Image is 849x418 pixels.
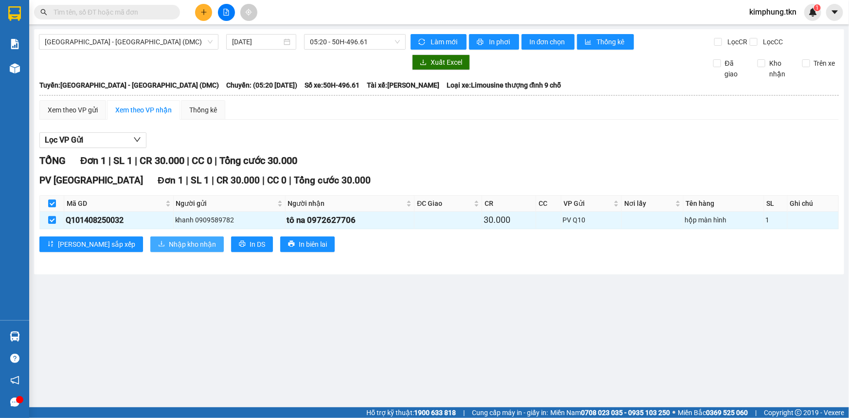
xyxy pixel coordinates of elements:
input: 15/08/2025 [232,36,282,47]
span: printer [288,240,295,248]
span: Kho nhận [765,58,795,79]
span: SL 1 [113,155,132,166]
span: Miền Nam [550,407,670,418]
div: PV Q10 [563,215,620,225]
img: logo-vxr [8,6,21,21]
span: [PERSON_NAME] sắp xếp [58,239,135,250]
th: SL [764,196,788,212]
div: khanh 0909589782 [175,215,284,225]
span: In đơn chọn [529,36,567,47]
button: Lọc VP Gửi [39,132,146,148]
span: Chuyến: (05:20 [DATE]) [226,80,297,91]
span: | [215,155,217,166]
button: caret-down [826,4,843,21]
th: CR [482,196,536,212]
span: plus [200,9,207,16]
span: Lọc CR [723,36,749,47]
div: 30.000 [484,213,534,227]
span: | [262,175,265,186]
span: aim [245,9,252,16]
strong: 1900 633 818 [414,409,456,417]
button: sort-ascending[PERSON_NAME] sắp xếp [39,236,143,252]
span: Trên xe [810,58,839,69]
span: Tổng cước 30.000 [294,175,371,186]
span: In phơi [489,36,511,47]
span: Lọc CC [759,36,784,47]
span: Người gửi [176,198,275,209]
sup: 1 [814,4,821,11]
th: Ghi chú [788,196,839,212]
span: copyright [795,409,802,416]
img: warehouse-icon [10,331,20,342]
span: TỔNG [39,155,66,166]
td: PV Q10 [561,212,622,229]
span: | [108,155,111,166]
div: Xem theo VP gửi [48,105,98,115]
span: Xuất Excel [431,57,462,68]
input: Tìm tên, số ĐT hoặc mã đơn [54,7,168,18]
span: CC 0 [267,175,287,186]
td: Q101408250032 [64,212,174,229]
span: Đã giao [721,58,750,79]
span: search [40,9,47,16]
span: 1 [815,4,819,11]
img: icon-new-feature [809,8,817,17]
span: Tổng cước 30.000 [219,155,297,166]
button: bar-chartThống kê [577,34,634,50]
span: Tài xế: [PERSON_NAME] [367,80,439,91]
span: ĐC Giao [417,198,472,209]
button: aim [240,4,257,21]
span: download [158,240,165,248]
b: Tuyến: [GEOGRAPHIC_DATA] - [GEOGRAPHIC_DATA] (DMC) [39,81,219,89]
span: printer [477,38,485,46]
button: downloadNhập kho nhận [150,236,224,252]
span: | [212,175,214,186]
span: | [135,155,137,166]
div: Q101408250032 [66,214,172,226]
span: Số xe: 50H-496.61 [305,80,360,91]
span: caret-down [831,8,839,17]
button: In đơn chọn [522,34,575,50]
button: plus [195,4,212,21]
span: notification [10,376,19,385]
span: | [755,407,757,418]
span: Đơn 1 [80,155,106,166]
span: down [133,136,141,144]
span: In biên lai [299,239,327,250]
span: Cung cấp máy in - giấy in: [472,407,548,418]
span: In DS [250,239,265,250]
span: message [10,398,19,407]
img: warehouse-icon [10,63,20,73]
span: CR 30.000 [140,155,184,166]
button: syncLàm mới [411,34,467,50]
span: Sài Gòn - Tây Ninh (DMC) [45,35,213,49]
span: Lọc VP Gửi [45,134,83,146]
span: question-circle [10,354,19,363]
span: | [463,407,465,418]
span: printer [239,240,246,248]
span: Loại xe: Limousine thượng đỉnh 9 chỗ [447,80,561,91]
span: bar-chart [585,38,593,46]
button: downloadXuất Excel [412,55,470,70]
span: download [420,59,427,67]
span: Thống kê [597,36,626,47]
button: printerIn phơi [469,34,519,50]
span: 05:20 - 50H-496.61 [310,35,400,49]
button: file-add [218,4,235,21]
span: file-add [223,9,230,16]
div: Xem theo VP nhận [115,105,172,115]
span: Nơi lấy [624,198,673,209]
button: printerIn DS [231,236,273,252]
div: tô na 0972627706 [287,214,413,227]
span: | [289,175,291,186]
span: CR 30.000 [217,175,260,186]
button: printerIn biên lai [280,236,335,252]
span: Người nhận [288,198,405,209]
span: Nhập kho nhận [169,239,216,250]
div: Thống kê [189,105,217,115]
strong: 0708 023 035 - 0935 103 250 [581,409,670,417]
span: sync [418,38,427,46]
span: kimphung.tkn [741,6,804,18]
th: Tên hàng [684,196,764,212]
span: Mã GD [67,198,163,209]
